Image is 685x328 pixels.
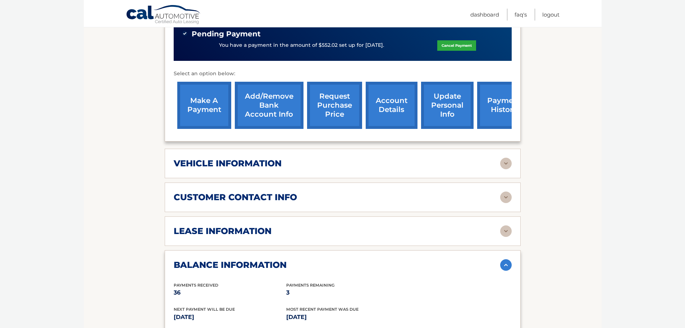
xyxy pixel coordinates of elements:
[421,82,474,129] a: update personal info
[219,41,384,49] p: You have a payment in the amount of $552.02 set up for [DATE].
[286,288,399,298] p: 3
[174,288,286,298] p: 36
[174,312,286,322] p: [DATE]
[500,225,512,237] img: accordion-rest.svg
[286,312,399,322] p: [DATE]
[177,82,231,129] a: make a payment
[174,283,218,288] span: Payments Received
[174,69,512,78] p: Select an option below:
[500,158,512,169] img: accordion-rest.svg
[286,283,334,288] span: Payments Remaining
[366,82,417,129] a: account details
[515,9,527,21] a: FAQ's
[286,307,359,312] span: Most Recent Payment Was Due
[500,192,512,203] img: accordion-rest.svg
[174,192,297,203] h2: customer contact info
[182,31,187,36] img: check-green.svg
[235,82,303,129] a: Add/Remove bank account info
[307,82,362,129] a: request purchase price
[500,259,512,271] img: accordion-active.svg
[174,226,271,237] h2: lease information
[437,40,476,51] a: Cancel Payment
[542,9,560,21] a: Logout
[174,158,282,169] h2: vehicle information
[470,9,499,21] a: Dashboard
[477,82,531,129] a: payment history
[174,260,287,270] h2: balance information
[126,5,201,26] a: Cal Automotive
[192,30,261,39] span: Pending Payment
[174,307,235,312] span: Next Payment will be due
